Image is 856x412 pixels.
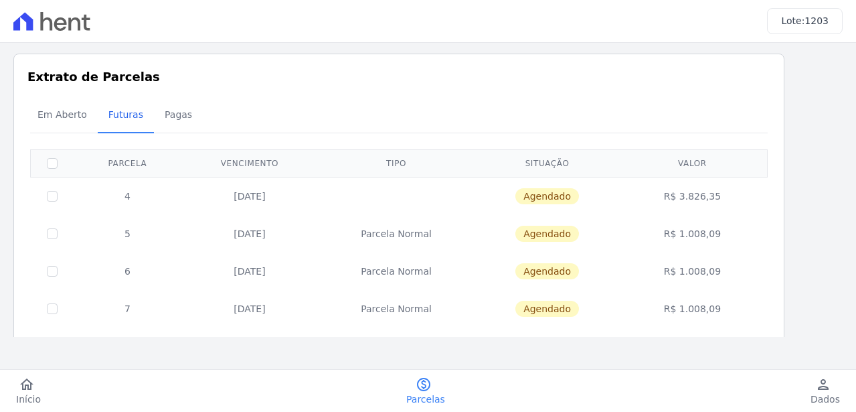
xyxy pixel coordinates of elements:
td: [DATE] [181,253,318,290]
th: Valor [620,149,764,177]
span: Dados [810,393,840,406]
a: Pagas [154,98,203,133]
a: Em Aberto [27,98,98,133]
td: R$ 1.008,09 [620,328,764,365]
td: R$ 1.008,09 [620,215,764,253]
span: Início [16,393,41,406]
td: R$ 1.008,09 [620,290,764,328]
td: R$ 3.826,35 [620,177,764,215]
td: Parcela Normal [318,215,475,253]
a: Futuras [98,98,154,133]
td: Parcela Normal [318,290,475,328]
span: Pagas [157,101,200,128]
span: Agendado [515,263,579,279]
span: Futuras [100,101,151,128]
span: Agendado [515,301,579,317]
a: paidParcelas [390,376,461,406]
th: Tipo [318,149,475,177]
th: Situação [475,149,620,177]
a: personDados [794,376,856,406]
i: home [19,376,35,393]
h3: Extrato de Parcelas [27,68,770,86]
td: [DATE] [181,215,318,253]
td: Parcela Normal [318,253,475,290]
td: 7 [74,290,181,328]
th: Parcela [74,149,181,177]
i: paid [416,376,432,393]
td: [DATE] [181,177,318,215]
span: Em Aberto [29,101,95,128]
td: [DATE] [181,290,318,328]
span: Parcelas [406,393,445,406]
td: 8 [74,328,181,365]
td: 5 [74,215,181,253]
td: [DATE] [181,328,318,365]
td: Parcela Normal [318,328,475,365]
td: 4 [74,177,181,215]
span: Agendado [515,226,579,242]
i: person [815,376,831,393]
td: R$ 1.008,09 [620,253,764,290]
span: Agendado [515,188,579,204]
td: 6 [74,253,181,290]
span: 1203 [804,15,829,26]
h3: Lote: [781,14,829,28]
th: Vencimento [181,149,318,177]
